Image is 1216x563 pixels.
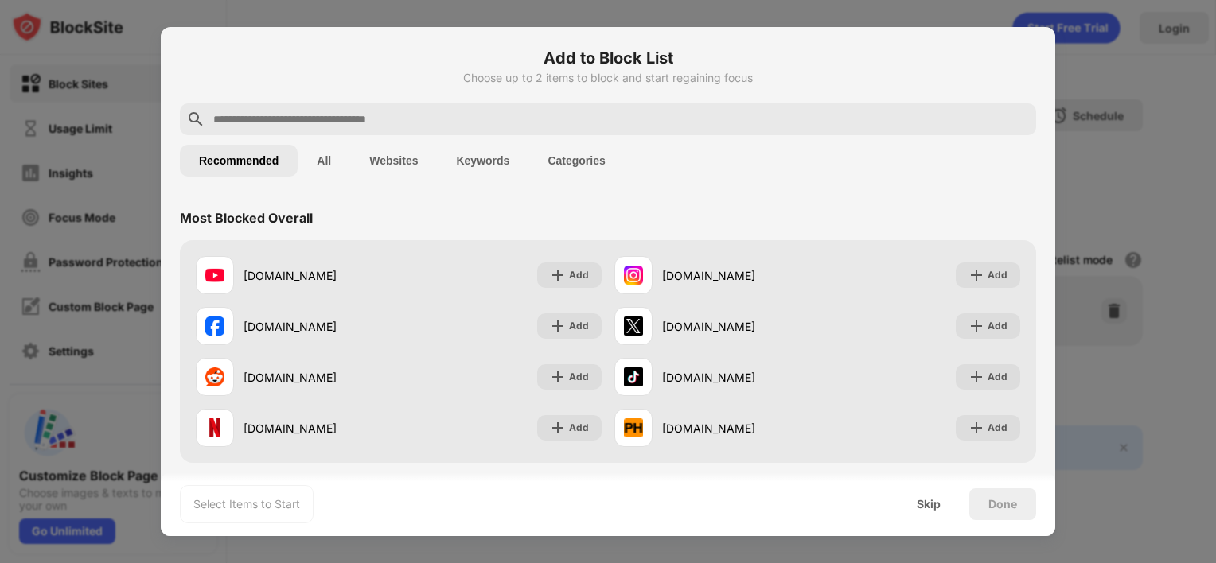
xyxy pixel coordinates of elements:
img: favicons [205,418,224,437]
div: Add [569,369,589,385]
div: [DOMAIN_NAME] [662,318,817,335]
img: favicons [624,418,643,437]
button: Keywords [437,145,528,177]
div: Choose up to 2 items to block and start regaining focus [180,72,1036,84]
div: [DOMAIN_NAME] [244,369,399,386]
div: Done [988,498,1017,511]
img: favicons [205,266,224,285]
div: Skip [917,498,941,511]
button: All [298,145,350,177]
img: favicons [624,316,643,336]
div: Most Blocked Overall [180,210,313,226]
div: Add [569,318,589,334]
button: Recommended [180,145,298,177]
h6: Add to Block List [180,46,1036,70]
img: favicons [205,316,224,336]
div: [DOMAIN_NAME] [244,267,399,284]
button: Categories [528,145,624,177]
div: Add [988,420,1007,436]
div: Add [569,267,589,283]
div: Add [988,267,1007,283]
img: favicons [624,266,643,285]
div: Select Items to Start [193,496,300,512]
button: Websites [350,145,437,177]
div: [DOMAIN_NAME] [662,420,817,437]
div: [DOMAIN_NAME] [662,369,817,386]
div: Add [569,420,589,436]
img: favicons [205,367,224,386]
div: [DOMAIN_NAME] [244,420,399,437]
img: favicons [624,367,643,386]
img: search.svg [186,110,205,129]
div: [DOMAIN_NAME] [244,318,399,335]
div: [DOMAIN_NAME] [662,267,817,284]
div: Add [988,369,1007,385]
div: Add [988,318,1007,334]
